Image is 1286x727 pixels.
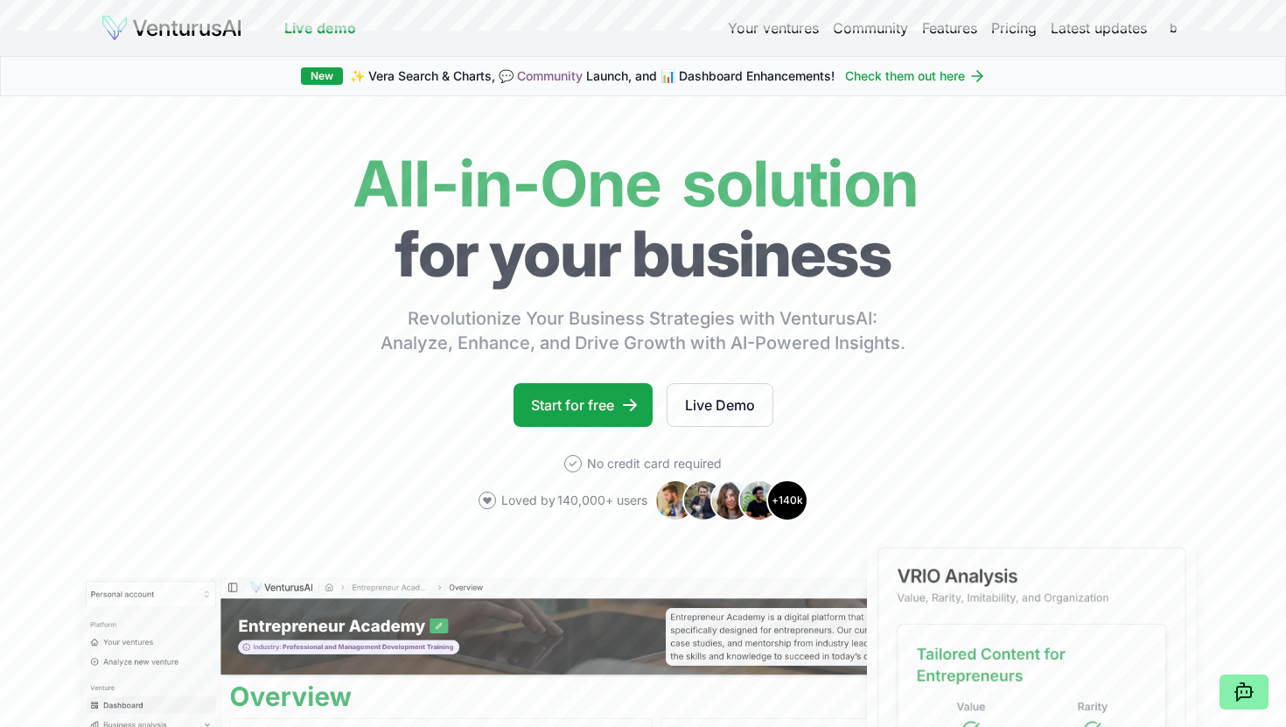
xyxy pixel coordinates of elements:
[1161,16,1185,40] button: b
[682,479,724,521] img: Avatar 2
[667,383,773,427] a: Live Demo
[710,479,752,521] img: Avatar 3
[301,67,343,85] div: New
[738,479,780,521] img: Avatar 4
[517,68,583,83] a: Community
[654,479,696,521] img: Avatar 1
[514,383,653,427] a: Start for free
[350,67,835,85] span: ✨ Vera Search & Charts, 💬 Launch, and 📊 Dashboard Enhancements!
[845,67,986,85] a: Check them out here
